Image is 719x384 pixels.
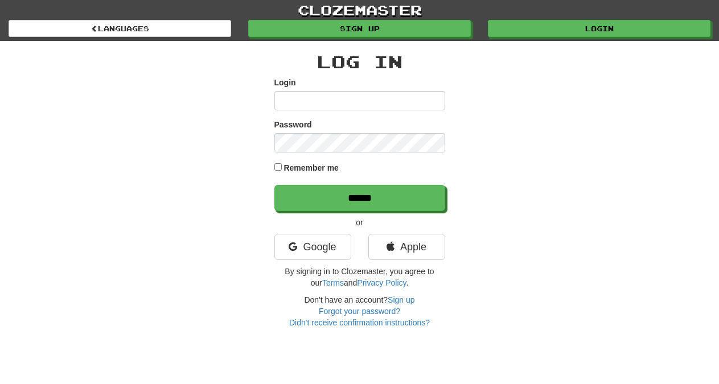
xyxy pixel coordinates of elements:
[488,20,710,37] a: Login
[388,295,414,304] a: Sign up
[357,278,406,287] a: Privacy Policy
[274,234,351,260] a: Google
[274,119,312,130] label: Password
[274,217,445,228] p: or
[274,52,445,71] h2: Log In
[274,77,296,88] label: Login
[319,307,400,316] a: Forgot your password?
[274,294,445,328] div: Don't have an account?
[284,162,339,174] label: Remember me
[322,278,344,287] a: Terms
[9,20,231,37] a: Languages
[274,266,445,288] p: By signing in to Clozemaster, you agree to our and .
[248,20,471,37] a: Sign up
[289,318,430,327] a: Didn't receive confirmation instructions?
[368,234,445,260] a: Apple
